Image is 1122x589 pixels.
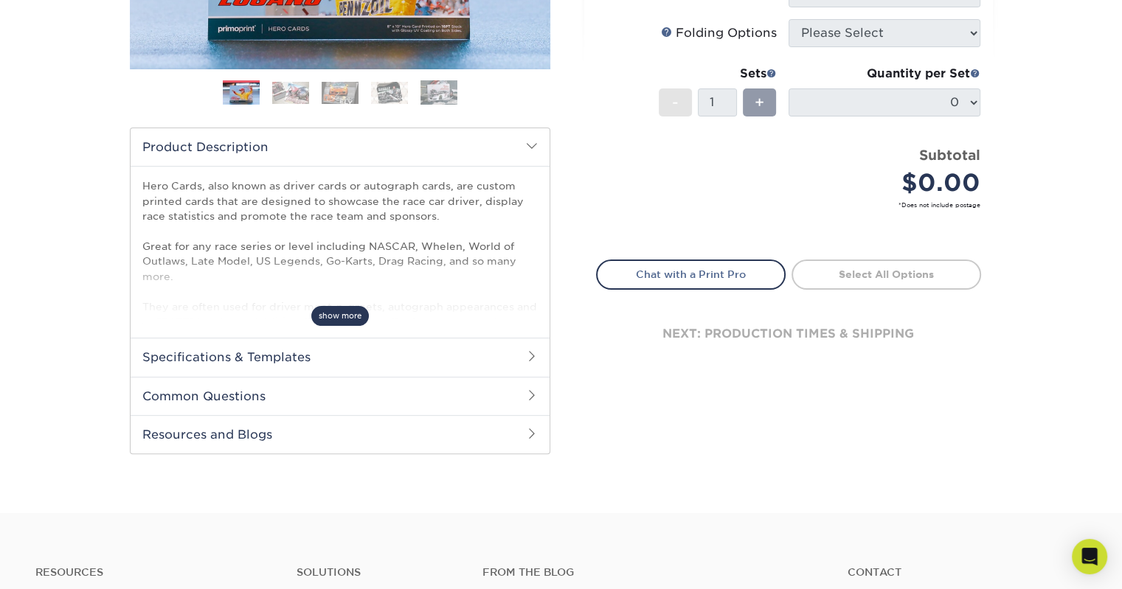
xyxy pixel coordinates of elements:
div: $0.00 [800,165,980,201]
img: Hero Cards 04 [371,82,408,104]
span: show more [311,306,369,326]
h2: Resources and Blogs [131,415,550,453]
div: Open Intercom Messenger [1072,539,1107,574]
h4: From the Blog [482,566,808,579]
h4: Resources [35,566,274,579]
small: *Does not include postage [608,201,980,209]
h4: Solutions [297,566,461,579]
p: Hero Cards, also known as driver cards or autograph cards, are custom printed cards that are desi... [142,178,538,419]
img: Hero Cards 01 [223,83,260,105]
h2: Product Description [131,128,550,166]
h2: Specifications & Templates [131,338,550,376]
span: + [755,91,764,114]
a: Select All Options [792,259,981,289]
a: Contact [848,566,1087,579]
img: Hero Cards 02 [272,82,309,104]
strong: Subtotal [919,147,980,163]
img: Hero Cards 03 [322,82,359,104]
div: next: production times & shipping [596,290,981,378]
a: Chat with a Print Pro [596,259,786,289]
img: Hero Cards 05 [420,80,457,105]
div: Quantity per Set [789,65,980,83]
span: - [672,91,679,114]
h2: Common Questions [131,377,550,415]
div: Sets [659,65,777,83]
div: Folding Options [661,24,777,42]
